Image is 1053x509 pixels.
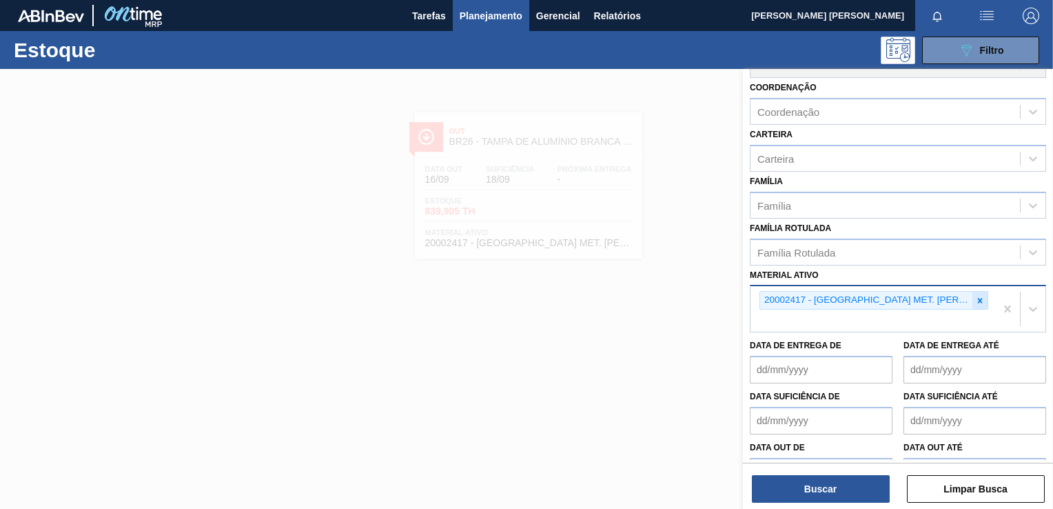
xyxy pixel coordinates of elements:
div: Coordenação [757,106,819,118]
span: Gerencial [536,8,580,24]
button: Filtro [922,37,1039,64]
label: Família [750,177,783,186]
span: Planejamento [460,8,522,24]
span: Relatórios [594,8,641,24]
div: 20002417 - [GEOGRAPHIC_DATA] MET. [PERSON_NAME] AZUL CX600 [760,292,972,309]
label: Data out até [903,443,963,452]
span: Tarefas [412,8,446,24]
span: Filtro [980,45,1004,56]
button: Notificações [915,6,959,26]
input: dd/mm/yyyy [750,458,892,486]
label: Coordenação [750,83,817,92]
h1: Estoque [14,42,212,58]
div: Família [757,199,791,211]
img: Logout [1023,8,1039,24]
input: dd/mm/yyyy [903,407,1046,435]
div: Família Rotulada [757,246,835,258]
label: Data de Entrega até [903,341,999,350]
input: dd/mm/yyyy [750,356,892,383]
div: Carteira [757,152,794,164]
label: Data out de [750,443,805,452]
label: Material ativo [750,270,819,280]
input: dd/mm/yyyy [903,458,1046,486]
div: Pogramando: nenhum usuário selecionado [881,37,915,64]
input: dd/mm/yyyy [750,407,892,435]
label: Data suficiência de [750,392,840,401]
img: userActions [979,8,995,24]
label: Família Rotulada [750,223,831,233]
img: TNhmsLtSVTkK8tSr43FrP2fwEKptu5GPRR3wAAAABJRU5ErkJggg== [18,10,84,22]
label: Data suficiência até [903,392,998,401]
label: Data de Entrega de [750,341,841,350]
input: dd/mm/yyyy [903,356,1046,383]
label: Carteira [750,130,793,139]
